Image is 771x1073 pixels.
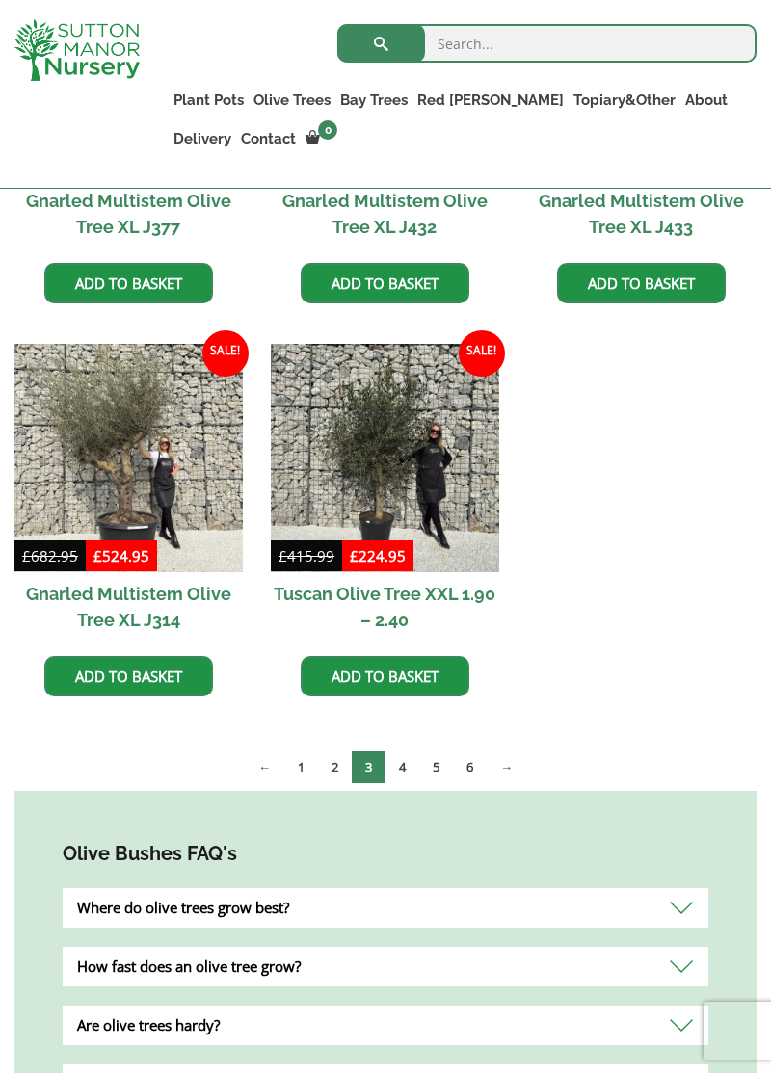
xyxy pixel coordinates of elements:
a: Page 4 [385,751,419,783]
a: → [487,751,526,783]
span: £ [22,546,31,565]
a: Red [PERSON_NAME] [412,87,569,114]
a: Sale! Tuscan Olive Tree XXL 1.90 – 2.40 [271,344,499,641]
span: £ [350,546,359,565]
span: Sale! [459,330,505,377]
input: Search... [337,24,757,63]
a: About [680,87,732,114]
span: £ [279,546,287,565]
bdi: 224.95 [350,546,406,565]
a: Bay Trees [335,87,412,114]
h2: Tuscan Olive Tree XXL 1.90 – 2.40 [271,572,499,641]
a: Page 2 [318,751,352,783]
h2: Gnarled Multistem Olive Tree XL J314 [14,572,243,641]
a: Page 5 [419,751,453,783]
a: Add to basket: “Gnarled Multistem Olive Tree XL J432” [301,263,469,303]
a: Add to basket: “Gnarled Multistem Olive Tree XL J377” [44,263,213,303]
span: £ [93,546,102,565]
a: Delivery [169,125,236,152]
h2: Gnarled Multistem Olive Tree XL J433 [527,179,756,249]
h2: Gnarled Multistem Olive Tree XL J432 [271,179,499,249]
a: Plant Pots [169,87,249,114]
a: Olive Trees [249,87,335,114]
bdi: 524.95 [93,546,149,565]
span: Sale! [202,330,249,377]
div: Are olive trees hardy? [63,1006,708,1045]
a: Page 1 [284,751,318,783]
a: Topiary&Other [569,87,680,114]
a: Contact [236,125,301,152]
img: Tuscan Olive Tree XXL 1.90 - 2.40 [271,344,499,572]
img: Gnarled Multistem Olive Tree XL J314 [14,344,243,572]
div: Where do olive trees grow best? [63,888,708,928]
div: How fast does an olive tree grow? [63,947,708,986]
bdi: 415.99 [279,546,334,565]
h4: Olive Bushes FAQ's [63,839,708,869]
img: logo [14,19,140,81]
a: Sale! Gnarled Multistem Olive Tree XL J314 [14,344,243,641]
a: ← [245,751,284,783]
bdi: 682.95 [22,546,78,565]
a: Add to basket: “Tuscan Olive Tree XXL 1.90 - 2.40” [301,656,469,696]
span: 0 [318,120,337,140]
span: Page 3 [352,751,385,783]
a: 0 [301,125,343,152]
a: Add to basket: “Gnarled Multistem Olive Tree XL J433” [557,263,726,303]
h2: Gnarled Multistem Olive Tree XL J377 [14,179,243,249]
a: Page 6 [453,751,487,783]
a: Add to basket: “Gnarled Multistem Olive Tree XL J314” [44,656,213,696]
nav: Product Pagination [14,750,757,791]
